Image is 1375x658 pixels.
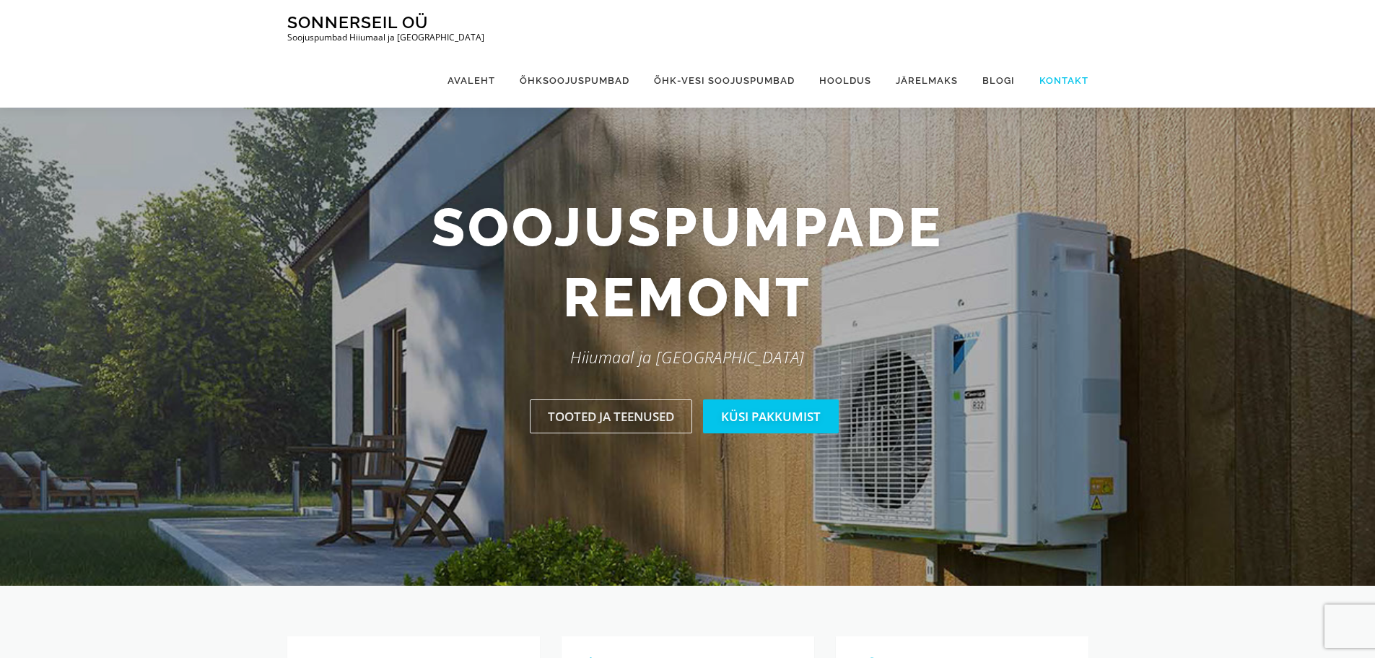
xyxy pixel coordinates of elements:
p: Hiiumaal ja [GEOGRAPHIC_DATA] [276,344,1099,371]
a: Hooldus [807,53,883,108]
a: Sonnerseil OÜ [287,12,428,32]
p: Soojuspumbad Hiiumaal ja [GEOGRAPHIC_DATA] [287,33,484,43]
a: Järelmaks [883,53,970,108]
span: remont [563,262,812,333]
a: Küsi pakkumist [703,399,839,433]
a: Õhk-vesi soojuspumbad [642,53,807,108]
a: Blogi [970,53,1027,108]
a: Tooted ja teenused [530,399,692,433]
a: Kontakt [1027,53,1088,108]
a: Õhksoojuspumbad [507,53,642,108]
a: Avaleht [435,53,507,108]
h2: Soojuspumpade [276,192,1099,333]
